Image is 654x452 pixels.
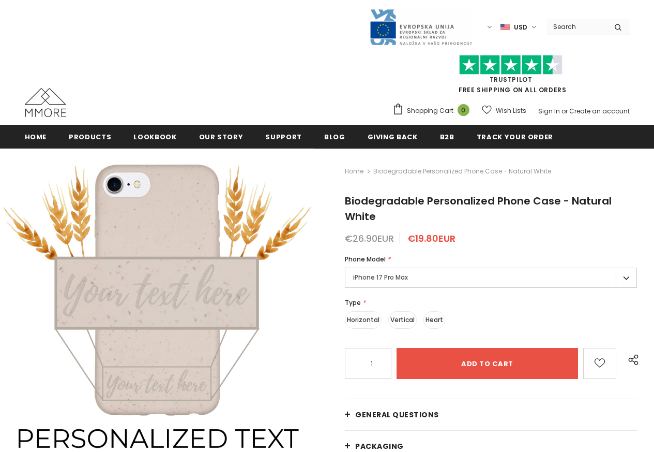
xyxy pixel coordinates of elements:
label: Heart [423,311,445,329]
a: Wish Lists [482,101,526,120]
a: Home [25,125,47,148]
span: B2B [440,132,454,142]
img: Trust Pilot Stars [459,55,562,75]
span: 0 [458,104,469,116]
span: Giving back [368,132,418,142]
span: Phone Model [345,255,386,264]
img: USD [500,23,510,32]
span: €19.80EUR [407,232,455,245]
span: Biodegradable Personalized Phone Case - Natural White [373,165,551,178]
img: Javni Razpis [369,8,473,46]
span: Home [25,132,47,142]
span: Our Story [199,132,244,142]
span: Biodegradable Personalized Phone Case - Natural White [345,194,612,224]
a: Track your order [477,125,553,148]
a: Javni Razpis [369,22,473,31]
a: Trustpilot [490,75,533,84]
span: support [265,132,302,142]
a: Lookbook [133,125,176,148]
span: Shopping Cart [407,106,453,116]
span: Blog [324,132,345,142]
span: Wish Lists [496,106,526,116]
img: MMORE Cases [25,88,66,117]
input: Search Site [547,19,606,34]
label: iPhone 17 Pro Max [345,268,637,288]
span: Lookbook [133,132,176,142]
a: Home [345,165,363,178]
span: USD [514,22,527,33]
span: Products [69,132,111,142]
label: Horizontal [345,311,382,329]
a: Shopping Cart 0 [392,103,475,119]
span: Type [345,298,361,307]
a: Products [69,125,111,148]
a: Our Story [199,125,244,148]
a: Giving back [368,125,418,148]
span: Track your order [477,132,553,142]
span: PACKAGING [355,441,404,451]
a: General Questions [345,399,637,430]
a: Sign In [538,107,560,115]
a: Create an account [569,107,630,115]
span: or [561,107,568,115]
label: Vertical [388,311,417,329]
a: Blog [324,125,345,148]
span: €26.90EUR [345,232,394,245]
input: Add to cart [397,348,578,379]
span: FREE SHIPPING ON ALL ORDERS [392,60,630,94]
a: B2B [440,125,454,148]
span: General Questions [355,410,439,420]
a: support [265,125,302,148]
